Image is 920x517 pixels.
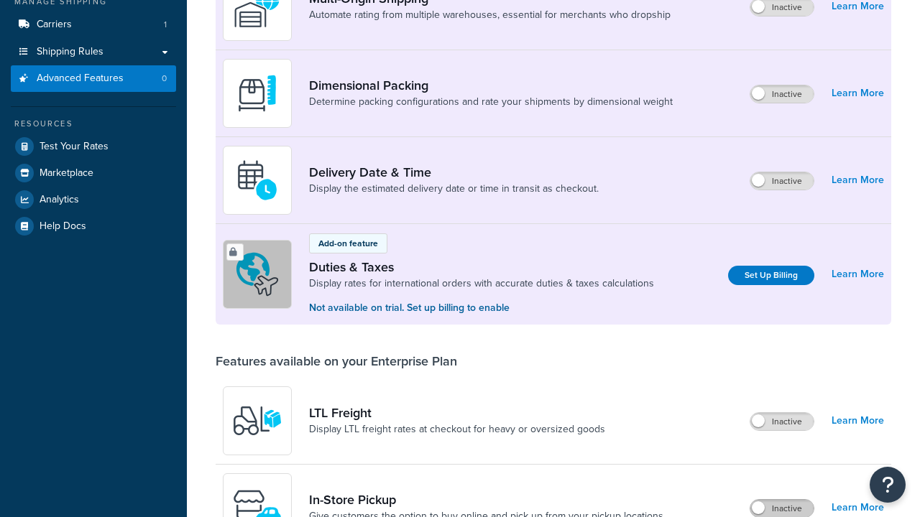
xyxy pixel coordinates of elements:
a: Automate rating from multiple warehouses, essential for merchants who dropship [309,8,671,22]
a: Shipping Rules [11,39,176,65]
span: 0 [162,73,167,85]
span: Shipping Rules [37,46,103,58]
li: Carriers [11,11,176,38]
a: Marketplace [11,160,176,186]
img: gfkeb5ejjkALwAAAABJRU5ErkJggg== [232,155,282,205]
a: In-Store Pickup [309,492,663,508]
a: Determine packing configurations and rate your shipments by dimensional weight [309,95,673,109]
a: Delivery Date & Time [309,164,599,180]
a: Analytics [11,187,176,213]
a: Set Up Billing [728,266,814,285]
label: Inactive [750,413,814,430]
p: Add-on feature [318,237,378,250]
a: Learn More [832,83,884,103]
a: Learn More [832,411,884,431]
span: Help Docs [40,220,86,233]
a: Carriers1 [11,11,176,38]
div: Resources [11,118,176,130]
img: DTVBYsAAAAAASUVORK5CYII= [232,68,282,118]
span: Test Your Rates [40,141,109,153]
a: Duties & Taxes [309,259,654,275]
a: LTL Freight [309,405,605,421]
a: Advanced Features0 [11,65,176,92]
label: Inactive [750,172,814,190]
div: Features available on your Enterprise Plan [216,353,457,369]
a: Display rates for international orders with accurate duties & taxes calculations [309,276,654,291]
span: Advanced Features [37,73,124,85]
span: Analytics [40,194,79,206]
a: Dimensional Packing [309,78,673,93]
label: Inactive [750,85,814,103]
a: Learn More [832,264,884,284]
span: Carriers [37,19,72,31]
button: Open Resource Center [870,467,906,503]
p: Not available on trial. Set up billing to enable [309,300,654,316]
a: Display the estimated delivery date or time in transit as checkout. [309,182,599,196]
span: 1 [164,19,167,31]
a: Display LTL freight rates at checkout for heavy or oversized goods [309,422,605,437]
a: Help Docs [11,213,176,239]
span: Marketplace [40,167,93,180]
a: Test Your Rates [11,134,176,159]
img: y79ZsPf0fXUFUhFXDzUgf+ktZg5F2+ohG75+v3d2s1D9TjoU8PiyCIluIjV41seZevKCRuEjTPPOKHJsQcmKCXGdfprl3L4q7... [232,396,282,446]
li: Advanced Features [11,65,176,92]
a: Learn More [832,170,884,190]
label: Inactive [750,500,814,517]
